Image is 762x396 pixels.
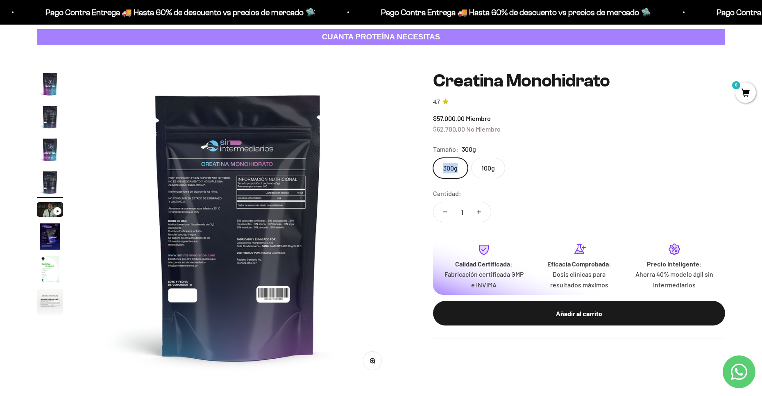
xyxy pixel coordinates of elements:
[372,6,642,19] p: Pago Contra Entrega 🚚 Hasta 60% de descuento vs precios de mercado 🛸
[37,104,63,132] button: Ir al artículo 2
[433,71,725,91] h1: Creatina Monohidrato
[633,269,715,290] p: Ahorra 40% modelo ágil sin intermediarios
[10,96,170,118] div: La confirmación de la pureza de los ingredientes.
[37,71,63,100] button: Ir al artículo 1
[133,122,170,136] button: Enviar
[37,137,63,165] button: Ir al artículo 3
[466,114,491,122] span: Miembro
[462,144,476,155] span: 300g
[10,13,170,32] p: ¿Qué te daría la seguridad final para añadir este producto a tu carrito?
[37,29,725,45] a: CUANTA PROTEÍNA NECESITAS
[467,202,491,222] button: Aumentar cantidad
[36,6,306,19] p: Pago Contra Entrega 🚚 Hasta 60% de descuento vs precios de mercado 🛸
[37,202,63,219] button: Ir al artículo 5
[731,80,741,90] mark: 0
[37,71,63,97] img: Creatina Monohidrato
[433,114,465,122] span: $57.000,00
[443,269,525,290] p: Fabricación certificada GMP e INVIMA
[37,137,63,163] img: Creatina Monohidrato
[647,260,702,268] strong: Precio Inteligente:
[322,32,440,41] strong: CUANTA PROTEÍNA NECESITAS
[37,256,63,282] img: Creatina Monohidrato
[455,260,513,268] strong: Calidad Certificada:
[37,289,63,315] img: Creatina Monohidrato
[37,289,63,318] button: Ir al artículo 8
[433,98,440,107] span: 4.7
[433,202,457,222] button: Reducir cantidad
[433,125,465,133] span: $62.700,00
[37,169,63,198] button: Ir al artículo 4
[538,269,620,290] p: Dosis clínicas para resultados máximos
[735,89,756,98] a: 0
[433,188,461,199] label: Cantidad:
[134,122,169,136] span: Enviar
[37,169,63,196] img: Creatina Monohidrato
[83,71,394,382] img: Creatina Monohidrato
[466,125,501,133] span: No Miembro
[433,301,725,325] button: Añadir al carrito
[547,260,611,268] strong: Eficacia Comprobada:
[37,104,63,130] img: Creatina Monohidrato
[433,98,725,107] a: 4.74.7 de 5.0 estrellas
[37,256,63,285] button: Ir al artículo 7
[10,39,170,61] div: Un aval de expertos o estudios clínicos en la página.
[10,80,170,94] div: Un mensaje de garantía de satisfacción visible.
[37,223,63,252] button: Ir al artículo 6
[37,223,63,250] img: Creatina Monohidrato
[449,308,709,319] div: Añadir al carrito
[10,63,170,77] div: Más detalles sobre la fecha exacta de entrega.
[433,144,458,155] legend: Tamaño:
